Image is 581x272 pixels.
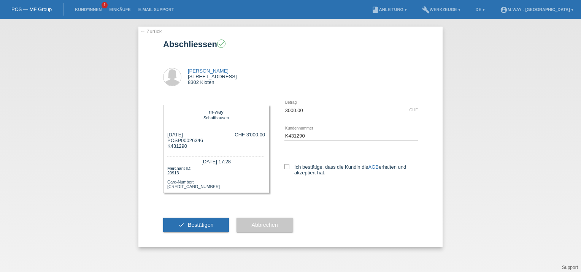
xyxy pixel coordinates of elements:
[188,68,237,85] div: [STREET_ADDRESS] 8302 Kloten
[368,7,411,12] a: bookAnleitung ▾
[167,165,265,189] div: Merchant-ID: 20913 Card-Number: [CREDIT_CARD_NUMBER]
[368,164,379,170] a: AGB
[163,40,418,49] h1: Abschliessen
[562,265,578,270] a: Support
[71,7,105,12] a: Kund*innen
[188,68,229,74] a: [PERSON_NAME]
[169,109,263,115] div: m-way
[167,157,265,165] div: [DATE] 17:28
[178,222,184,228] i: check
[135,7,178,12] a: E-Mail Support
[102,2,108,8] span: 1
[169,115,263,120] div: Schaffhausen
[218,40,225,47] i: check
[418,7,464,12] a: buildWerkzeuge ▾
[105,7,134,12] a: Einkäufe
[167,143,187,149] span: K431290
[252,222,278,228] span: Abbrechen
[422,6,430,14] i: build
[496,7,577,12] a: account_circlem-way - [GEOGRAPHIC_DATA] ▾
[409,108,418,112] div: CHF
[371,6,379,14] i: book
[163,218,229,232] button: check Bestätigen
[284,164,418,176] label: Ich bestätige, dass die Kundin die erhalten und akzeptiert hat.
[11,6,52,12] a: POS — MF Group
[167,132,203,149] div: [DATE] POSP00026346
[472,7,489,12] a: DE ▾
[188,222,214,228] span: Bestätigen
[235,132,265,138] div: CHF 3'000.00
[500,6,508,14] i: account_circle
[140,28,162,34] a: ← Zurück
[237,218,293,232] button: Abbrechen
